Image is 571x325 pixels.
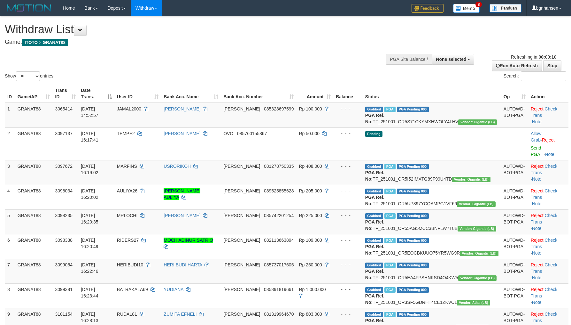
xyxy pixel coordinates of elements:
span: 8 [475,2,482,7]
td: GRANAT88 [15,185,53,209]
span: Vendor URL: https://dashboard.q2checkout.com/secure [457,300,490,305]
b: PGA Ref. No: [365,244,384,256]
td: TF_251001_OR5EOCBKUUO75YR5WG9R [363,234,501,259]
span: Marked by bgndedek [384,263,396,268]
span: Marked by bgndedek [384,164,396,169]
td: 6 [5,234,15,259]
a: Note [532,250,542,256]
td: GRANAT88 [15,259,53,283]
a: USRORIKOH [164,164,191,169]
span: Marked by bgndedek [384,107,396,112]
span: PGA Pending [397,107,429,112]
h4: Game: [5,39,374,45]
a: Reject [542,137,555,142]
td: AUTOWD-BOT-PGA [501,259,528,283]
span: [PERSON_NAME] [223,312,260,317]
td: · · [528,283,568,308]
a: MOCH ADINUR SATRIO [164,238,213,243]
span: PGA Pending [397,189,429,194]
label: Search: [504,71,566,81]
span: Marked by bgndedek [384,312,396,317]
span: Grabbed [365,238,383,243]
span: Rp 225.000 [299,213,322,218]
span: Marked by bgndedek [384,238,396,243]
td: 2 [5,127,15,160]
td: TF_251001_OR5S71CKYMXHWOLY4LHV [363,103,501,128]
td: GRANAT88 [15,209,53,234]
td: 7 [5,259,15,283]
span: Marked by bgndedek [384,213,396,219]
div: - - - [336,163,360,169]
span: Rp 250.000 [299,262,322,267]
span: [PERSON_NAME] [223,238,260,243]
div: - - - [336,188,360,194]
td: GRANAT88 [15,234,53,259]
span: Marked by bgndedek [384,287,396,293]
h1: Withdraw List [5,23,374,36]
span: Vendor URL: https://dashboard.q2checkout.com/secure [458,226,496,232]
a: Check Trans [531,287,557,298]
strong: 00:00:10 [538,54,556,60]
th: Date Trans.: activate to sort column descending [78,85,114,103]
td: GRANAT88 [15,103,53,128]
th: User ID: activate to sort column ascending [114,85,161,103]
td: · · [528,185,568,209]
b: PGA Ref. No: [365,113,384,124]
a: Note [532,119,542,124]
img: Feedback.jpg [412,4,444,13]
a: Reject [531,106,544,111]
span: Copy 081319964670 to clipboard [264,312,294,317]
div: - - - [336,286,360,293]
span: MRLOCHI [117,213,138,218]
span: [DATE] 16:20:35 [81,213,98,224]
a: Note [532,275,542,280]
a: Check Trans [531,164,557,175]
div: PGA Site Balance / [386,54,432,65]
span: [DATE] 16:22:46 [81,262,98,274]
td: AUTOWD-BOT-PGA [501,234,528,259]
span: Grabbed [365,189,383,194]
th: Status [363,85,501,103]
div: - - - [336,262,360,268]
a: Reject [531,164,544,169]
div: - - - [336,106,360,112]
a: HERI BUDI HARTA [164,262,202,267]
span: Pending [365,131,382,137]
span: 3097672 [55,164,73,169]
select: Showentries [16,71,40,81]
span: · [531,131,542,142]
span: PGA Pending [397,287,429,293]
td: · · [528,209,568,234]
b: PGA Ref. No: [365,269,384,280]
a: ZUMITA EFNELI [164,312,197,317]
a: Note [532,226,542,231]
th: Bank Acc. Number: activate to sort column ascending [221,85,296,103]
a: Reject [531,312,544,317]
td: · · [528,160,568,185]
td: TF_251001_OR5UP397YCQAMPG1VF66 [363,185,501,209]
span: Rp 109.000 [299,238,322,243]
a: Note [532,176,542,182]
td: TF_251001_OR5EA4FPSHNKSD4O4KW5 [363,259,501,283]
span: [DATE] 16:19:02 [81,164,98,175]
a: Note [545,152,554,157]
span: None selected [436,57,466,62]
td: AUTOWD-BOT-PGA [501,209,528,234]
span: Copy 085737017605 to clipboard [264,262,294,267]
span: Vendor URL: https://dashboard.q2checkout.com/secure [458,119,497,125]
span: JAMAL2000 [117,106,141,111]
span: 3101154 [55,312,73,317]
a: Check Trans [531,106,557,118]
img: panduan.png [490,4,521,12]
span: [PERSON_NAME] [223,213,260,218]
td: · · [528,259,568,283]
span: 3098338 [55,238,73,243]
span: [DATE] 16:20:49 [81,238,98,249]
a: Run Auto-Refresh [492,60,542,71]
span: Grabbed [365,107,383,112]
th: Op: activate to sort column ascending [501,85,528,103]
span: [PERSON_NAME] [223,287,260,292]
span: Copy 085760155867 to clipboard [237,131,267,136]
span: Rp 408.000 [299,164,322,169]
span: Rp 803.000 [299,312,322,317]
